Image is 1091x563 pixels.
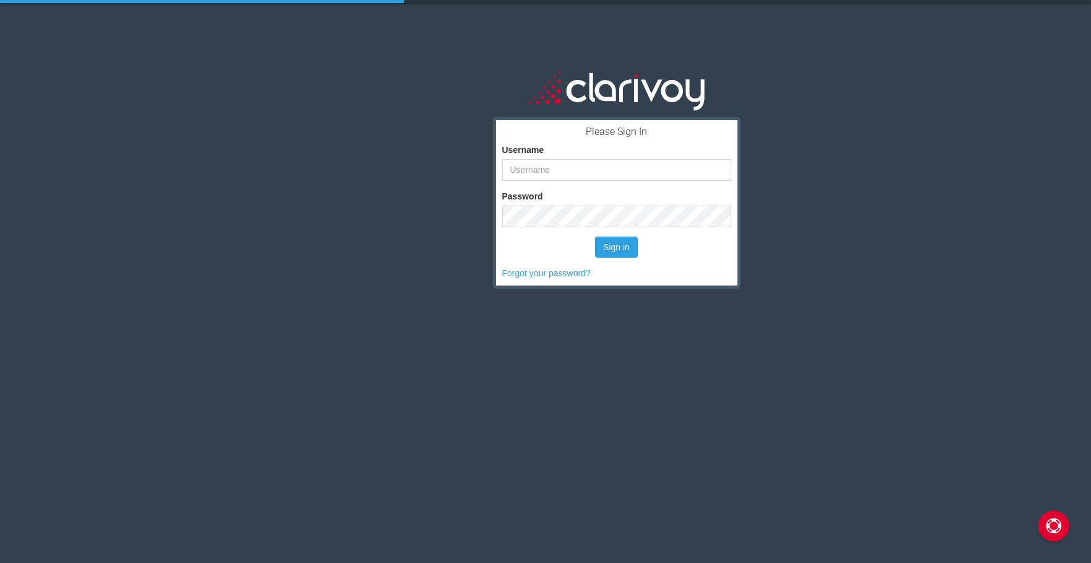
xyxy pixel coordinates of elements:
img: clarivoy_whitetext_transbg.svg [528,68,705,112]
label: Username [502,144,544,156]
input: Username [502,159,731,181]
button: Sign in [595,237,638,258]
a: Forgot your password? [502,268,591,278]
h3: Please Sign In [502,126,731,137]
label: Password [502,190,543,203]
